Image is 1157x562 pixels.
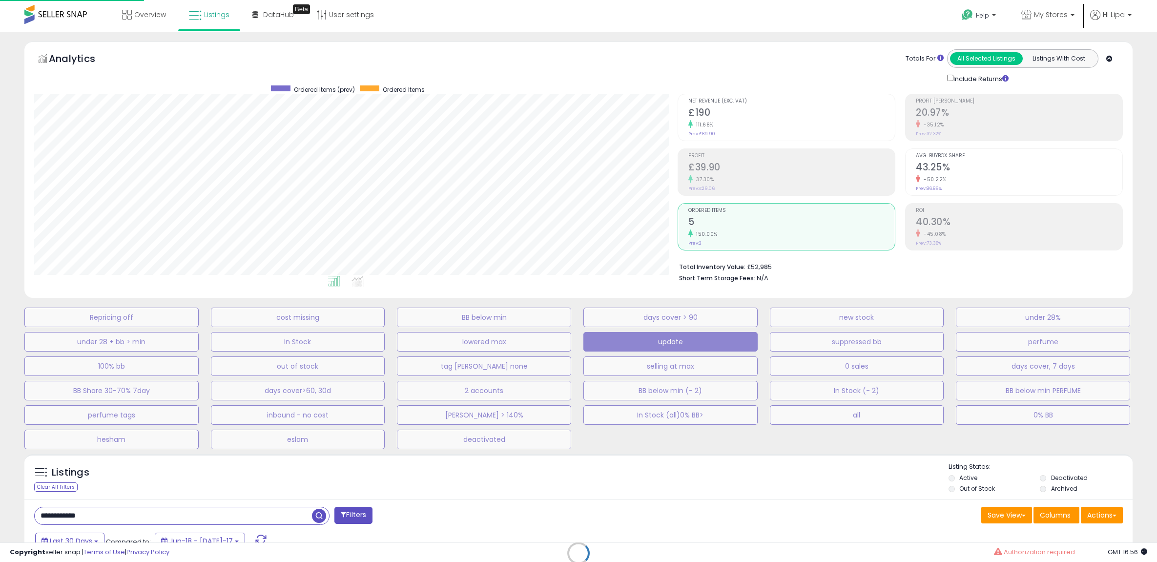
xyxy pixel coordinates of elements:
span: Ordered Items [383,85,425,94]
button: hesham [24,430,199,449]
span: Ordered Items (prev) [294,85,355,94]
h2: 5 [688,216,895,229]
h2: £39.90 [688,162,895,175]
b: Short Term Storage Fees: [679,274,755,282]
button: days cover > 90 [583,308,758,327]
span: Profit [PERSON_NAME] [916,99,1122,104]
button: cost missing [211,308,385,327]
button: perfume tags [24,405,199,425]
button: days cover, 7 days [956,356,1130,376]
small: 111.68% [693,121,714,128]
span: DataHub [263,10,294,20]
button: Repricing off [24,308,199,327]
button: 0 sales [770,356,944,376]
small: -45.08% [920,230,946,238]
button: BB below min PERFUME [956,381,1130,400]
button: In Stock (all)0% BB> [583,405,758,425]
span: Ordered Items [688,208,895,213]
button: deactivated [397,430,571,449]
button: under 28 + bb > min [24,332,199,352]
span: ROI [916,208,1122,213]
span: Net Revenue (Exc. VAT) [688,99,895,104]
span: Overview [134,10,166,20]
span: N/A [757,273,768,283]
small: Prev: 86.89% [916,186,942,191]
button: tag [PERSON_NAME] none [397,356,571,376]
button: selling at max [583,356,758,376]
button: Listings With Cost [1022,52,1095,65]
button: out of stock [211,356,385,376]
span: Avg. Buybox Share [916,153,1122,159]
small: -50.22% [920,176,947,183]
button: eslam [211,430,385,449]
span: My Stores [1034,10,1068,20]
a: Help [954,1,1006,32]
button: BB below min (- 2) [583,381,758,400]
button: perfume [956,332,1130,352]
button: update [583,332,758,352]
strong: Copyright [10,547,45,557]
small: Prev: 32.32% [916,131,941,137]
h5: Analytics [49,52,114,68]
h2: 43.25% [916,162,1122,175]
i: Get Help [961,9,973,21]
span: Listings [204,10,229,20]
small: Prev: 2 [688,240,702,246]
span: Help [976,11,989,20]
div: seller snap | | [10,548,169,557]
button: BB Share 30-70% 7day [24,381,199,400]
button: 0% BB [956,405,1130,425]
button: inbound - no cost [211,405,385,425]
button: new stock [770,308,944,327]
button: 100% bb [24,356,199,376]
button: In Stock (- 2) [770,381,944,400]
a: Hi Lipa [1090,10,1132,32]
small: 37.30% [693,176,714,183]
button: All Selected Listings [950,52,1023,65]
button: [PERSON_NAME] > 140% [397,405,571,425]
button: suppressed bb [770,332,944,352]
button: days cover>60, 30d [211,381,385,400]
button: BB below min [397,308,571,327]
small: 150.00% [693,230,718,238]
div: Include Returns [940,73,1020,84]
button: 2 accounts [397,381,571,400]
div: Totals For [906,54,944,63]
button: all [770,405,944,425]
b: Total Inventory Value: [679,263,745,271]
small: Prev: 73.38% [916,240,941,246]
button: under 28% [956,308,1130,327]
span: Profit [688,153,895,159]
span: Hi Lipa [1103,10,1125,20]
h2: 40.30% [916,216,1122,229]
small: Prev: £29.06 [688,186,715,191]
button: lowered max [397,332,571,352]
li: £52,985 [679,260,1116,272]
div: Tooltip anchor [293,4,310,14]
h2: £190 [688,107,895,120]
button: In Stock [211,332,385,352]
small: -35.12% [920,121,944,128]
h2: 20.97% [916,107,1122,120]
small: Prev: £89.90 [688,131,715,137]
